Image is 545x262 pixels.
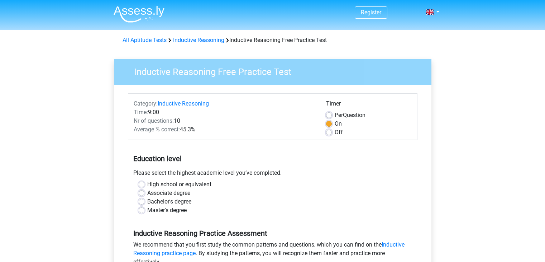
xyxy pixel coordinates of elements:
[361,9,381,16] a: Register
[335,112,343,118] span: Per
[158,100,209,107] a: Inductive Reasoning
[133,151,412,166] h5: Education level
[335,128,343,137] label: Off
[326,99,412,111] div: Timer
[134,109,148,116] span: Time:
[128,169,417,180] div: Please select the highest academic level you’ve completed.
[114,6,164,23] img: Assessly
[147,197,191,206] label: Bachelor's degree
[147,180,211,189] label: High school or equivalent
[147,206,187,215] label: Master's degree
[128,117,321,125] div: 10
[335,120,342,128] label: On
[133,229,412,238] h5: Inductive Reasoning Practice Assessment
[128,108,321,117] div: 9:00
[173,37,224,43] a: Inductive Reasoning
[134,126,180,133] span: Average % correct:
[128,125,321,134] div: 45.3%
[335,111,365,120] label: Question
[125,64,426,78] h3: Inductive Reasoning Free Practice Test
[123,37,167,43] a: All Aptitude Tests
[147,189,190,197] label: Associate degree
[120,36,426,45] div: Inductive Reasoning Free Practice Test
[134,117,174,124] span: Nr of questions:
[134,100,158,107] span: Category:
